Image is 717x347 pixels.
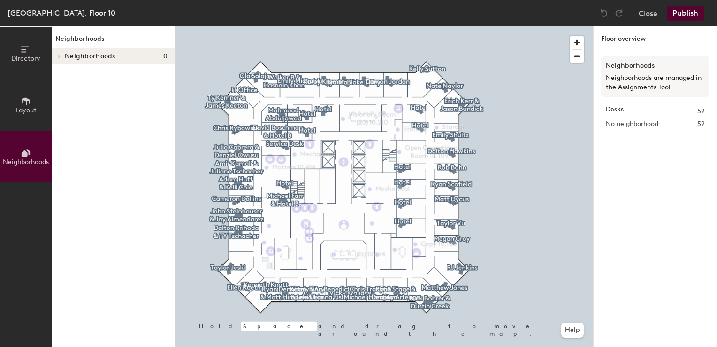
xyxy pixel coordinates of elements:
button: Close [639,6,657,21]
button: Publish [667,6,704,21]
h1: Floor overview [594,26,717,48]
span: 0 [163,53,168,60]
img: Undo [599,8,609,18]
h3: Neighborhoods [606,61,705,71]
span: Directory [11,55,40,63]
strong: Desks [606,106,624,117]
button: Help [561,323,584,338]
h1: Neighborhoods [52,34,175,48]
p: Neighborhoods are managed in the Assignments Tool [606,73,705,92]
span: Neighborhoods [65,53,115,60]
span: No neighborhood [606,119,658,129]
div: [GEOGRAPHIC_DATA], Floor 10 [8,7,115,19]
img: Redo [614,8,624,18]
span: Neighborhoods [3,158,49,166]
span: 52 [697,106,705,117]
span: Layout [15,106,37,114]
span: 52 [697,119,705,129]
